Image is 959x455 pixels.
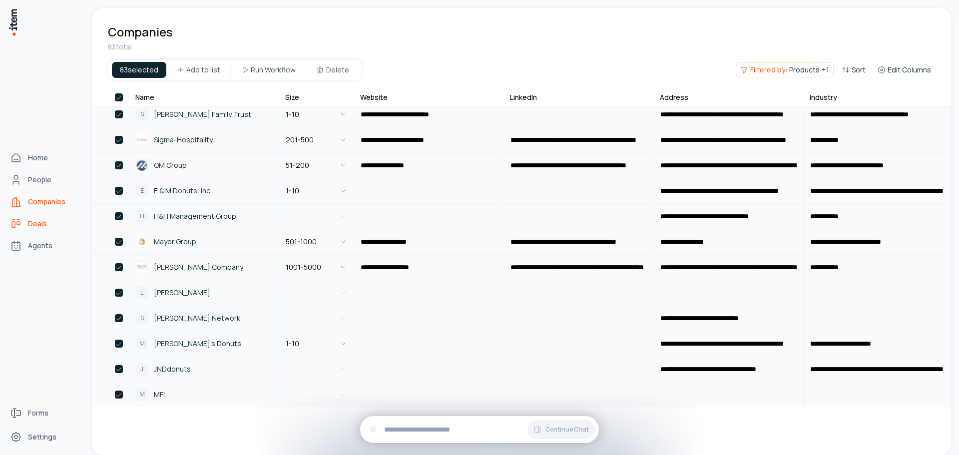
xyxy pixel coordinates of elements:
[130,255,278,279] a: Gilligan Company[PERSON_NAME] Company
[750,65,787,75] span: Filtered by:
[6,192,82,212] a: Companies
[168,62,228,78] button: Add to list
[852,65,866,75] span: Sort
[810,92,837,102] div: Industry
[130,306,278,330] a: S[PERSON_NAME] Network
[136,134,148,146] img: Sigma-Hospitality
[130,357,278,381] a: JJNDdonuts
[154,134,213,145] span: Sigma-Hospitality
[28,219,47,229] span: Deals
[130,230,278,254] a: Mayor GroupMayor Group
[360,92,388,102] div: Website
[28,432,56,442] span: Settings
[6,427,82,447] a: Settings
[136,389,148,401] div: M
[660,92,688,102] div: Address
[135,92,154,102] div: Name
[285,92,299,102] div: Size
[136,261,148,273] img: Gilligan Company
[154,262,243,273] span: [PERSON_NAME] Company
[6,214,82,234] a: Deals
[6,236,82,256] a: Agents
[233,62,304,78] button: Run Workflow
[130,128,278,152] a: Sigma-HospitalitySigma-Hospitality
[136,312,148,324] div: S
[510,92,537,102] div: LinkedIn
[154,109,251,120] span: [PERSON_NAME] Family Trust
[154,338,241,349] span: [PERSON_NAME]'s Donuts
[888,65,931,75] span: Edit Columns
[130,332,278,356] a: M[PERSON_NAME]'s Donuts
[112,62,166,78] div: 83 selected
[154,236,196,247] span: Mayor Group
[154,364,191,375] span: JNDdonuts
[130,153,278,177] a: OM GroupOM Group
[360,416,599,443] div: Continue Chat
[154,160,187,171] span: OM Group
[136,185,148,197] div: E
[6,148,82,168] a: Home
[527,420,595,439] button: Continue Chat
[822,65,829,75] span: + 1
[28,197,65,207] span: Companies
[545,426,589,434] span: Continue Chat
[154,389,165,400] span: MFI
[154,313,240,324] span: [PERSON_NAME] Network
[130,179,278,203] a: EE & M Donuts, Inc
[136,338,148,350] div: M
[154,185,210,196] span: E & M Donuts, Inc
[136,287,148,299] div: L
[154,287,210,298] span: [PERSON_NAME]
[308,62,357,78] button: Delete
[28,408,48,418] span: Forms
[130,204,278,228] a: HH&H Management Group
[6,403,82,423] a: Forms
[28,175,51,185] span: People
[136,210,148,222] div: H
[8,8,18,36] img: Item Brain Logo
[136,159,148,171] img: OM Group
[136,236,148,248] img: Mayor Group
[130,102,278,126] a: S[PERSON_NAME] Family Trust
[136,108,148,120] div: S
[136,363,148,375] div: J
[874,63,935,77] button: Edit Columns
[154,211,236,222] span: H&H Management Group
[838,63,870,77] button: Sort
[28,241,52,251] span: Agents
[108,42,935,52] div: 83 total
[130,281,278,305] a: L[PERSON_NAME]
[130,383,278,407] a: MMFI
[736,62,834,77] button: Filtered by:Products+1
[789,65,820,75] span: Products
[6,170,82,190] a: People
[28,153,48,163] span: Home
[108,24,172,40] h1: Companies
